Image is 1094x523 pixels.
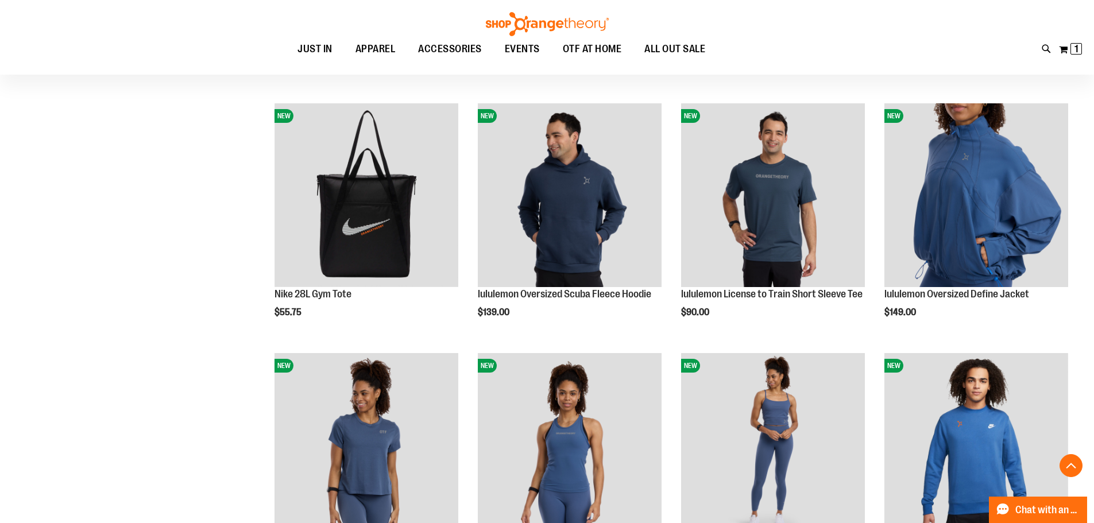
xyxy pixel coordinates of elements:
a: lululemon License to Train Short Sleeve TeeNEW [681,103,865,289]
span: $55.75 [275,307,303,317]
div: product [879,98,1074,347]
span: NEW [275,359,293,373]
span: NEW [681,109,700,123]
span: JUST IN [297,36,333,62]
img: lululemon License to Train Short Sleeve Tee [681,103,865,287]
span: ACCESSORIES [418,36,482,62]
span: EVENTS [505,36,540,62]
span: NEW [681,359,700,373]
button: Chat with an Expert [989,497,1088,523]
button: Back To Top [1060,454,1083,477]
a: lululemon Oversized Scuba Fleece HoodieNEW [478,103,662,289]
span: OTF AT HOME [563,36,622,62]
span: APPAREL [355,36,396,62]
span: $90.00 [681,307,711,317]
span: NEW [478,109,497,123]
span: NEW [884,359,903,373]
a: Nike 28L Gym Tote [275,288,351,300]
a: lululemon Oversized Define Jacket [884,288,1029,300]
span: $149.00 [884,307,918,317]
a: lululemon Oversized Define JacketNEW [884,103,1068,289]
img: lululemon Oversized Define Jacket [884,103,1068,287]
span: NEW [478,359,497,373]
img: lululemon Oversized Scuba Fleece Hoodie [478,103,662,287]
span: NEW [275,109,293,123]
div: product [472,98,667,347]
img: Nike 28L Gym Tote [275,103,458,287]
div: product [675,98,871,347]
div: product [269,98,464,347]
a: lululemon License to Train Short Sleeve Tee [681,288,863,300]
span: 1 [1074,43,1078,55]
span: NEW [884,109,903,123]
span: Chat with an Expert [1015,505,1080,516]
img: Shop Orangetheory [484,12,610,36]
span: $139.00 [478,307,511,317]
span: ALL OUT SALE [644,36,705,62]
a: Nike 28L Gym ToteNEW [275,103,458,289]
a: lululemon Oversized Scuba Fleece Hoodie [478,288,651,300]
